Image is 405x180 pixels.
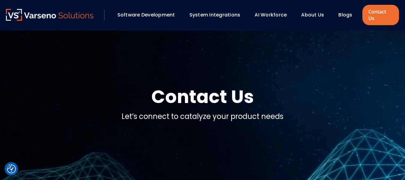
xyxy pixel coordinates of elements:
[298,10,332,20] div: About Us
[117,11,175,18] a: Software Development
[114,10,183,20] div: Software Development
[301,11,324,18] a: About Us
[189,11,240,18] a: System Integrations
[7,164,16,173] button: Cookie Settings
[151,85,254,109] h1: Contact Us
[338,11,352,18] a: Blogs
[335,10,361,20] div: Blogs
[362,5,399,25] a: Contact Us
[252,10,295,20] div: AI Workforce
[186,10,249,20] div: System Integrations
[255,11,287,18] a: AI Workforce
[6,9,93,21] img: Varseno Solutions – Product Engineering & IT Services
[7,164,16,173] img: Revisit consent button
[122,111,283,122] p: Let’s connect to catalyze your product needs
